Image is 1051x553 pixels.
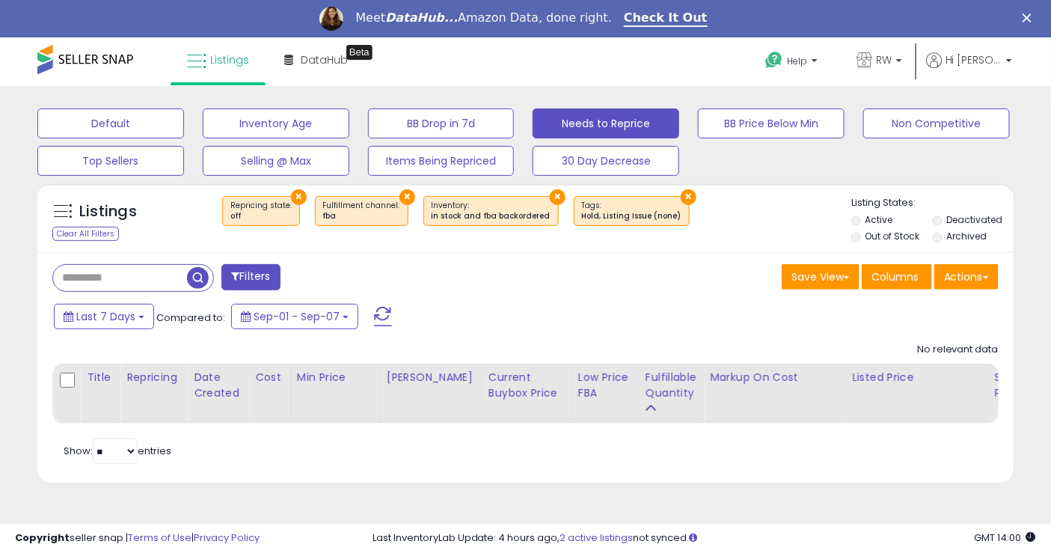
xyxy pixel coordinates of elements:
[221,264,280,290] button: Filters
[126,370,181,385] div: Repricing
[578,370,633,401] div: Low Price FBA
[560,531,634,545] a: 2 active listings
[851,196,1014,210] p: Listing States:
[865,213,893,226] label: Active
[710,370,839,385] div: Markup on Cost
[156,311,225,325] span: Compared to:
[934,264,999,290] button: Actions
[52,227,119,241] div: Clear All Filters
[533,109,679,138] button: Needs to Reprice
[15,531,70,545] strong: Copyright
[230,211,292,221] div: off
[203,109,349,138] button: Inventory Age
[782,264,860,290] button: Save View
[323,211,400,221] div: fba
[385,10,458,25] i: DataHub...
[488,370,566,401] div: Current Buybox Price
[926,52,1012,86] a: Hi [PERSON_NAME]
[432,200,551,222] span: Inventory :
[54,304,154,329] button: Last 7 Days
[947,230,987,242] label: Archived
[947,213,1003,226] label: Deactivated
[273,37,359,82] a: DataHub
[582,200,681,222] span: Tags :
[37,109,184,138] button: Default
[946,52,1002,67] span: Hi [PERSON_NAME]
[862,264,932,290] button: Columns
[231,304,358,329] button: Sep-01 - Sep-07
[301,52,348,67] span: DataHub
[254,309,340,324] span: Sep-01 - Sep-07
[432,211,551,221] div: in stock and fba backordered
[323,200,400,222] span: Fulfillment channel :
[753,40,833,86] a: Help
[176,37,260,82] a: Listings
[550,189,566,205] button: ×
[203,146,349,176] button: Selling @ Max
[845,37,913,86] a: RW
[387,370,476,385] div: [PERSON_NAME]
[37,146,184,176] button: Top Sellers
[994,370,1024,401] div: Ship Price
[76,309,135,324] span: Last 7 Days
[852,370,981,385] div: Listed Price
[255,370,284,385] div: Cost
[346,45,373,60] div: Tooltip anchor
[210,52,249,67] span: Listings
[863,109,1010,138] button: Non Competitive
[373,531,1036,546] div: Last InventoryLab Update: 4 hours ago, not synced.
[194,370,242,401] div: Date Created
[87,370,114,385] div: Title
[681,189,696,205] button: ×
[368,146,515,176] button: Items Being Repriced
[368,109,515,138] button: BB Drop in 7d
[975,531,1036,545] span: 2025-09-15 14:00 GMT
[646,370,697,401] div: Fulfillable Quantity
[355,10,612,25] div: Meet Amazon Data, done right.
[917,343,999,357] div: No relevant data
[871,269,919,284] span: Columns
[624,10,708,27] a: Check It Out
[128,531,191,545] a: Terms of Use
[876,52,892,67] span: RW
[297,370,374,385] div: Min Price
[533,146,679,176] button: 30 Day Decrease
[764,51,783,70] i: Get Help
[64,444,171,458] span: Show: entries
[1023,13,1038,22] div: Close
[698,109,845,138] button: BB Price Below Min
[291,189,307,205] button: ×
[865,230,920,242] label: Out of Stock
[787,55,807,67] span: Help
[230,200,292,222] span: Repricing state :
[15,531,260,546] div: seller snap | |
[319,7,343,31] img: Profile image for Georgie
[194,531,260,545] a: Privacy Policy
[704,364,846,424] th: The percentage added to the cost of goods (COGS) that forms the calculator for Min & Max prices.
[79,201,137,222] h5: Listings
[399,189,415,205] button: ×
[582,211,681,221] div: Hold, Listing Issue (none)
